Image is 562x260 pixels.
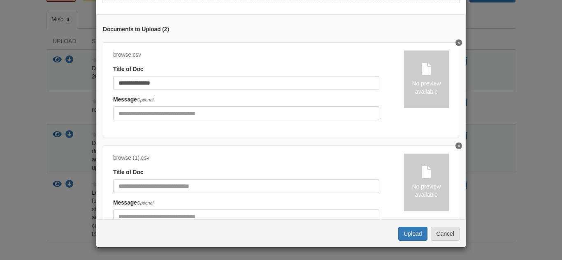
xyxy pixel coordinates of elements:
[113,179,379,193] input: Document Title
[113,95,153,104] label: Message
[137,200,153,205] span: Optional
[398,227,427,241] button: Upload
[137,97,153,102] span: Optional
[113,168,143,177] label: Title of Doc
[431,227,460,241] button: Cancel
[404,182,449,199] div: No preview available
[113,198,153,207] label: Message
[455,143,462,149] button: Delete undefined
[113,209,379,223] input: Include any comments on this document
[103,25,459,34] div: Documents to Upload ( 2 )
[113,51,379,60] div: browse.csv
[113,65,143,74] label: Title of Doc
[455,39,462,46] button: Delete Paycheck Stub 1
[113,154,379,163] div: browse (1).csv
[404,79,449,96] div: No preview available
[113,76,379,90] input: Document Title
[113,106,379,120] input: Include any comments on this document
